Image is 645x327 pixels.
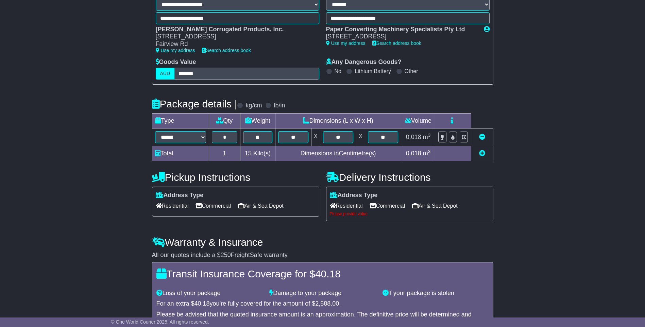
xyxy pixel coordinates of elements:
span: © One World Courier 2025. All rights reserved. [111,319,209,325]
div: Fairview Rd [156,40,312,48]
td: Qty [209,113,240,128]
span: 40.18 [194,300,210,307]
h4: Package details | [152,98,237,109]
h4: Pickup Instructions [152,172,319,183]
span: 15 [245,150,252,157]
a: Search address book [202,48,251,53]
span: m [423,134,431,140]
div: For an extra $ you're fully covered for the amount of $ . [156,300,489,308]
div: Please be advised that the quoted insurance amount is an approximation. The definitive price will... [156,311,489,326]
td: Total [152,146,209,161]
a: Use my address [326,40,366,46]
span: 2,588.00 [315,300,339,307]
a: Use my address [156,48,195,53]
h4: Warranty & Insurance [152,237,493,248]
label: Other [405,68,418,74]
span: Commercial [370,201,405,211]
label: lb/in [274,102,285,109]
td: Dimensions in Centimetre(s) [275,146,401,161]
td: x [356,128,365,146]
span: Air & Sea Depot [412,201,458,211]
div: Damage to your package [266,290,379,297]
a: Add new item [479,150,485,157]
span: 250 [221,252,231,258]
span: 0.018 [406,150,421,157]
label: Lithium Battery [355,68,391,74]
label: Address Type [330,192,378,199]
label: No [335,68,341,74]
a: Remove this item [479,134,485,140]
label: AUD [156,68,175,80]
span: Residential [156,201,189,211]
div: [PERSON_NAME] Corrugated Products, Inc. [156,26,312,33]
label: Goods Value [156,58,196,66]
td: Dimensions (L x W x H) [275,113,401,128]
label: kg/cm [245,102,262,109]
td: Type [152,113,209,128]
span: m [423,150,431,157]
span: Air & Sea Depot [238,201,284,211]
span: Residential [330,201,363,211]
td: Weight [240,113,275,128]
span: Commercial [196,201,231,211]
div: Paper Converting Machinery Specialists Pty Ltd [326,26,477,33]
td: x [311,128,320,146]
sup: 3 [428,133,431,138]
div: All our quotes include a $ FreightSafe warranty. [152,252,493,259]
label: Address Type [156,192,204,199]
h4: Transit Insurance Coverage for $ [156,268,489,279]
label: Any Dangerous Goods? [326,58,402,66]
div: [STREET_ADDRESS] [156,33,312,40]
h4: Delivery Instructions [326,172,493,183]
span: 0.018 [406,134,421,140]
a: Search address book [372,40,421,46]
sup: 3 [428,149,431,154]
td: Volume [401,113,435,128]
span: 40.18 [315,268,341,279]
div: Loss of your package [153,290,266,297]
div: Please provide value [330,211,490,216]
div: If your package is stolen [379,290,492,297]
div: [STREET_ADDRESS] [326,33,477,40]
td: 1 [209,146,240,161]
td: Kilo(s) [240,146,275,161]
